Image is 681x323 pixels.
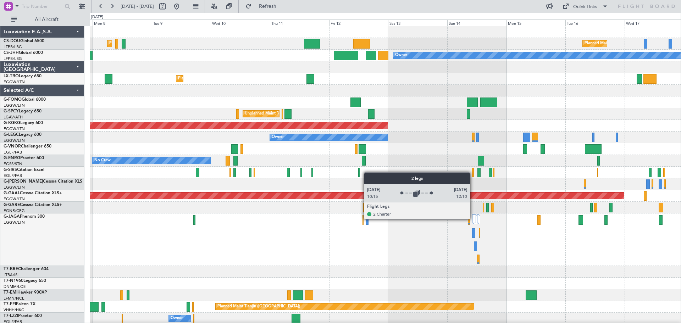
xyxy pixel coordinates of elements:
span: G-JAGA [4,215,20,219]
span: Refresh [253,4,283,9]
span: CS-DOU [4,39,20,43]
button: Quick Links [559,1,611,12]
a: CS-DOUGlobal 6500 [4,39,44,43]
a: T7-BREChallenger 604 [4,267,49,271]
div: Mon 8 [93,20,152,26]
span: LX-TRO [4,74,19,78]
a: CS-JHHGlobal 6000 [4,51,43,55]
a: G-[PERSON_NAME]Cessna Citation XLS [4,179,82,184]
a: EGGW/LTN [4,103,25,108]
span: G-ENRG [4,156,20,160]
a: G-FOMOGlobal 6000 [4,98,46,102]
div: Quick Links [573,4,597,11]
div: Sat 13 [388,20,447,26]
div: Owner [272,132,284,143]
span: T7-N1960 [4,279,23,283]
a: EGNR/CEG [4,208,25,213]
span: G-GARE [4,203,20,207]
span: CS-JHH [4,51,19,55]
a: G-ENRGPraetor 600 [4,156,44,160]
span: G-FOMO [4,98,22,102]
span: G-LEGC [4,133,19,137]
div: Fri 12 [329,20,388,26]
button: Refresh [242,1,285,12]
a: G-JAGAPhenom 300 [4,215,45,219]
span: G-SIRS [4,168,17,172]
div: Planned Maint Tianjin ([GEOGRAPHIC_DATA]) [217,301,300,312]
a: G-VNORChallenger 650 [4,144,51,149]
a: EGGW/LTN [4,220,25,225]
div: Wed 10 [211,20,270,26]
a: LX-TROLegacy 650 [4,74,41,78]
span: T7-LZZI [4,314,18,318]
div: No Crew [94,155,111,166]
div: Thu 11 [270,20,329,26]
a: G-SPCYLegacy 650 [4,109,41,113]
div: Owner [395,50,407,61]
span: G-GAAL [4,191,20,195]
a: G-GAALCessna Citation XLS+ [4,191,62,195]
button: All Aircraft [8,14,77,25]
a: G-GARECessna Citation XLS+ [4,203,62,207]
input: Trip Number [22,1,62,12]
a: EGSS/STN [4,161,22,167]
a: T7-LZZIPraetor 600 [4,314,42,318]
span: [DATE] - [DATE] [121,3,154,10]
span: T7-EMI [4,290,17,295]
div: Planned Maint Dusseldorf [178,73,225,84]
a: EGLF/FAB [4,150,22,155]
a: LTBA/ISL [4,272,20,278]
span: G-[PERSON_NAME] [4,179,43,184]
div: Tue 16 [565,20,625,26]
a: LFPB/LBG [4,56,22,61]
a: VHHH/HKG [4,307,24,313]
a: EGGW/LTN [4,196,25,202]
div: Planned Maint [GEOGRAPHIC_DATA] ([GEOGRAPHIC_DATA]) [109,38,221,49]
a: LFPB/LBG [4,44,22,50]
span: T7-BRE [4,267,18,271]
a: T7-EMIHawker 900XP [4,290,47,295]
span: G-SPCY [4,109,19,113]
a: EGGW/LTN [4,185,25,190]
a: EGGW/LTN [4,126,25,132]
a: EGGW/LTN [4,79,25,85]
a: DNMM/LOS [4,284,26,289]
a: T7-N1960Legacy 650 [4,279,46,283]
a: LGAV/ATH [4,115,23,120]
div: [DATE] [91,14,103,20]
a: EGGW/LTN [4,138,25,143]
div: Unplanned Maint [GEOGRAPHIC_DATA] ([PERSON_NAME] Intl) [245,108,360,119]
div: Mon 15 [506,20,566,26]
div: Tue 9 [152,20,211,26]
a: LFMN/NCE [4,296,24,301]
a: EGLF/FAB [4,173,22,178]
span: G-VNOR [4,144,21,149]
span: G-KGKG [4,121,20,125]
div: Sun 14 [447,20,506,26]
a: T7-FFIFalcon 7X [4,302,35,306]
a: G-KGKGLegacy 600 [4,121,43,125]
a: G-LEGCLegacy 600 [4,133,41,137]
a: G-SIRSCitation Excel [4,168,44,172]
span: All Aircraft [18,17,75,22]
span: T7-FFI [4,302,16,306]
